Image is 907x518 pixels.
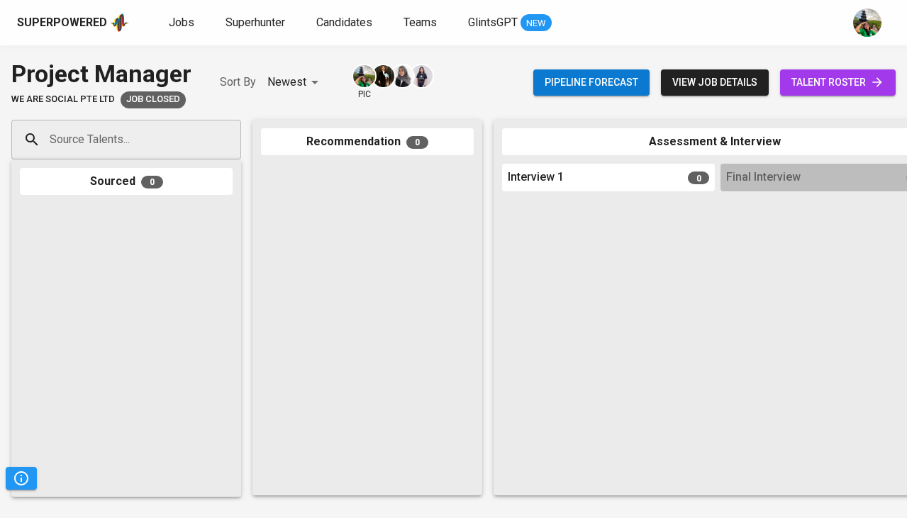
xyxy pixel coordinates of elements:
[726,169,801,186] span: Final Interview
[533,69,650,96] button: Pipeline forecast
[220,74,256,91] p: Sort By
[267,69,323,96] div: Newest
[316,16,372,29] span: Candidates
[233,138,236,141] button: Open
[17,15,107,31] div: Superpowered
[688,171,709,184] span: 0
[508,169,564,186] span: Interview 1
[780,69,896,96] a: talent roster
[853,9,881,37] img: eva@glints.com
[121,91,186,108] div: Client fulfilled job using internal hiring
[391,65,413,87] img: sinta.windasari@glints.com
[372,65,394,87] img: ridlo@glints.com
[521,16,552,30] span: NEW
[406,136,428,149] span: 0
[468,16,518,29] span: GlintsGPT
[404,14,440,32] a: Teams
[261,128,474,156] div: Recommendation
[316,14,375,32] a: Candidates
[169,14,197,32] a: Jobs
[468,14,552,32] a: GlintsGPT NEW
[11,93,115,106] span: We Are Social Pte Ltd
[121,93,186,106] span: Job Closed
[404,16,437,29] span: Teams
[110,12,129,33] img: app logo
[672,74,757,91] span: view job details
[353,65,375,87] img: eva@glints.com
[6,467,37,490] button: Pipeline Triggers
[11,57,191,91] div: Project Manager
[226,14,288,32] a: Superhunter
[267,74,306,91] p: Newest
[545,74,638,91] span: Pipeline forecast
[17,12,129,33] a: Superpoweredapp logo
[352,64,377,101] div: pic
[141,176,163,188] span: 0
[661,69,769,96] button: view job details
[791,74,884,91] span: talent roster
[226,16,285,29] span: Superhunter
[20,168,233,196] div: Sourced
[411,65,433,87] img: rani@glints.com
[169,16,194,29] span: Jobs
